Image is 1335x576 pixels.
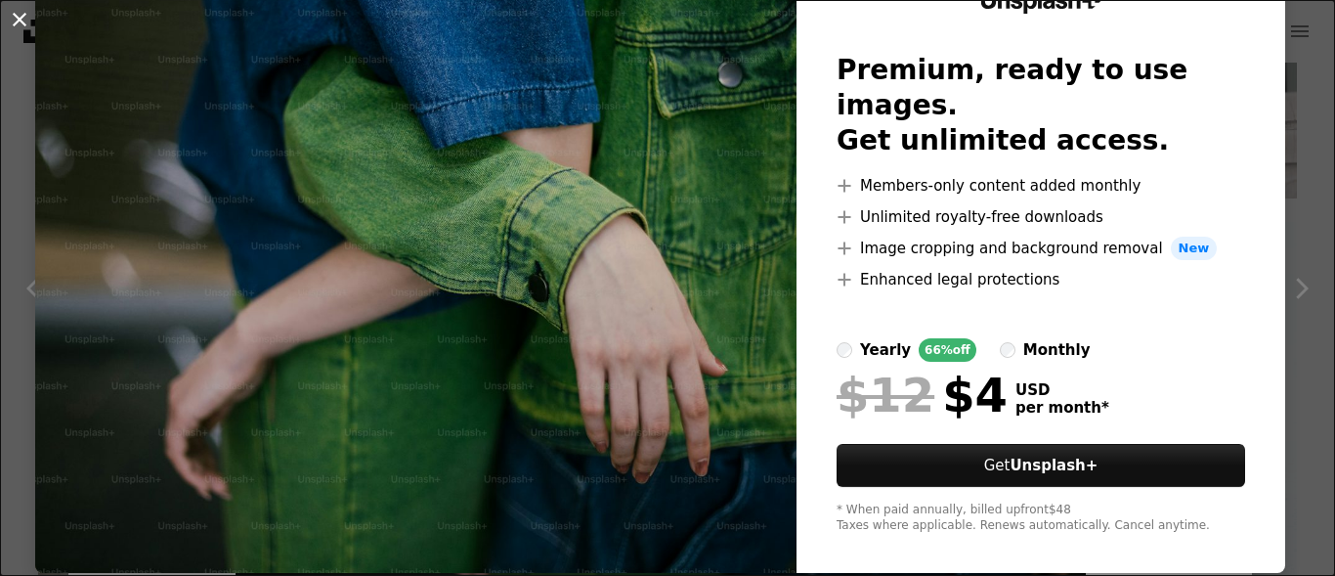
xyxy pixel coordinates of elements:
[837,370,934,421] span: $12
[1171,237,1218,260] span: New
[837,237,1245,260] li: Image cropping and background removal
[837,503,1245,534] div: * When paid annually, billed upfront $48 Taxes where applicable. Renews automatically. Cancel any...
[1015,381,1109,399] span: USD
[837,205,1245,229] li: Unlimited royalty-free downloads
[1010,457,1098,474] strong: Unsplash+
[837,444,1245,487] button: GetUnsplash+
[1015,399,1109,417] span: per month *
[860,338,911,362] div: yearly
[1000,342,1015,358] input: monthly
[1023,338,1091,362] div: monthly
[837,53,1245,158] h2: Premium, ready to use images. Get unlimited access.
[919,338,976,362] div: 66% off
[837,174,1245,198] li: Members-only content added monthly
[837,370,1008,421] div: $4
[837,342,852,358] input: yearly66%off
[837,268,1245,291] li: Enhanced legal protections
